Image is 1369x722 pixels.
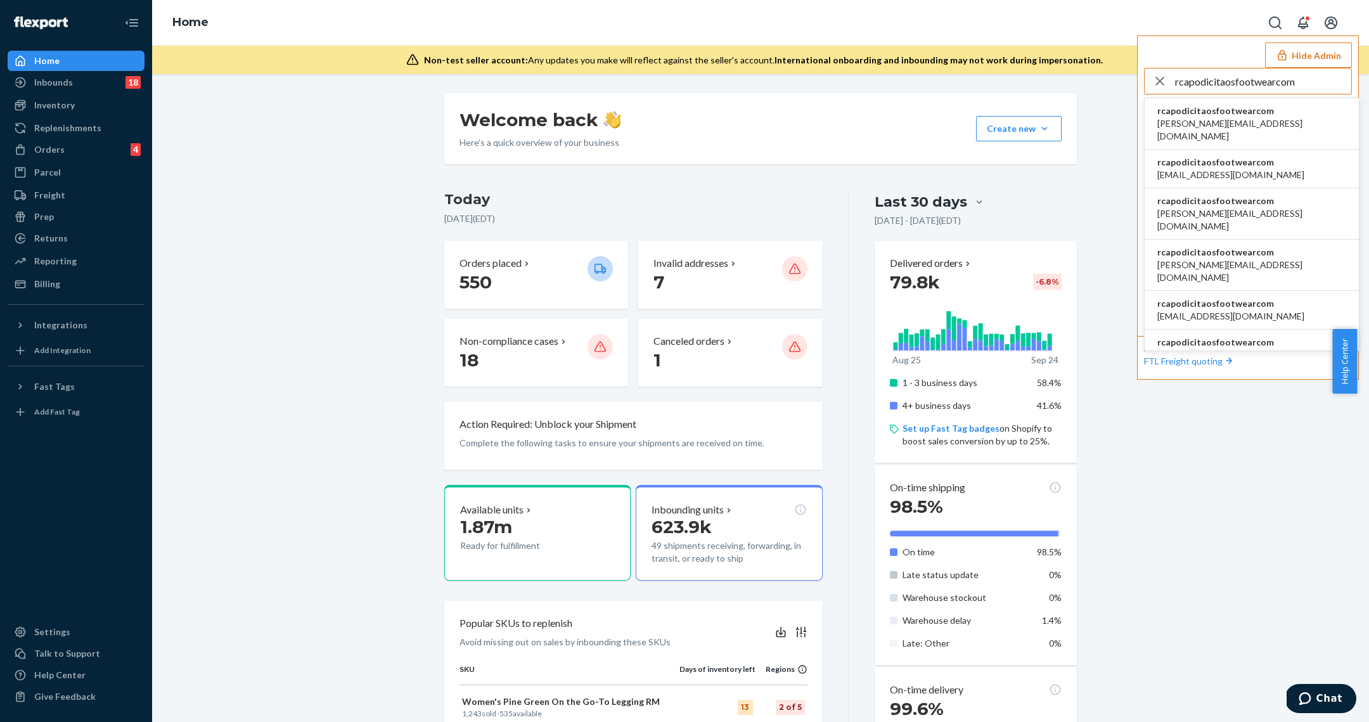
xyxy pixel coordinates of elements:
[903,614,1027,627] p: Warehouse delay
[653,271,664,293] span: 7
[875,192,967,212] div: Last 30 days
[34,76,73,89] div: Inbounds
[652,516,712,538] span: 623.9k
[1037,546,1062,557] span: 98.5%
[636,485,822,581] button: Inbounding units623.9k49 shipments receiving, forwarding, in transit, or ready to ship
[738,700,753,715] div: 13
[34,55,60,67] div: Home
[444,319,628,387] button: Non-compliance cases 18
[603,111,621,129] img: hand-wave emoji
[638,241,822,309] button: Invalid addresses 7
[1049,638,1062,648] span: 0%
[34,189,65,202] div: Freight
[652,539,806,565] p: 49 shipments receiving, forwarding, in transit, or ready to ship
[8,51,145,71] a: Home
[8,251,145,271] a: Reporting
[8,622,145,642] a: Settings
[34,278,60,290] div: Billing
[460,539,577,552] p: Ready for fulfillment
[1263,10,1288,35] button: Open Search Box
[1157,297,1304,310] span: rcapodicitaosfootwearcom
[444,212,823,225] p: [DATE] ( EDT )
[460,437,807,449] p: Complete the following tasks to ensure your shipments are received on time.
[875,214,961,227] p: [DATE] - [DATE] ( EDT )
[460,417,636,432] p: Action Required: Unblock your Shipment
[34,232,68,245] div: Returns
[34,345,91,356] div: Add Integration
[8,95,145,115] a: Inventory
[460,334,558,349] p: Non-compliance cases
[1157,169,1304,181] span: [EMAIL_ADDRESS][DOMAIN_NAME]
[34,143,65,156] div: Orders
[8,340,145,361] a: Add Integration
[890,683,963,697] p: On-time delivery
[8,185,145,205] a: Freight
[8,139,145,160] a: Orders4
[34,380,75,393] div: Fast Tags
[776,700,805,715] div: 2 of 5
[652,503,724,517] p: Inbounding units
[34,406,80,417] div: Add Fast Tag
[460,136,621,149] p: Here’s a quick overview of your business
[8,207,145,227] a: Prep
[890,480,965,495] p: On-time shipping
[903,377,1027,389] p: 1 - 3 business days
[462,695,677,708] p: Women's Pine Green On the Go-To Legging RM
[903,591,1027,604] p: Warehouse stockout
[890,271,940,293] span: 79.8k
[8,118,145,138] a: Replenishments
[34,99,75,112] div: Inventory
[424,55,528,65] span: Non-test seller account:
[653,256,728,271] p: Invalid addresses
[8,228,145,248] a: Returns
[8,665,145,685] a: Help Center
[8,643,145,664] button: Talk to Support
[460,664,679,685] th: SKU
[653,349,661,371] span: 1
[34,626,70,638] div: Settings
[34,255,77,268] div: Reporting
[14,16,68,29] img: Flexport logo
[903,423,999,434] a: Set up Fast Tag badges
[890,698,944,719] span: 99.6%
[34,166,61,179] div: Parcel
[1033,274,1062,290] div: -6.8 %
[1157,349,1304,361] span: [EMAIL_ADDRESS][DOMAIN_NAME]
[679,664,755,685] th: Days of inventory left
[460,516,512,538] span: 1.87m
[8,162,145,183] a: Parcel
[8,274,145,294] a: Billing
[1265,42,1352,68] button: Hide Admin
[460,271,492,293] span: 550
[1037,400,1062,411] span: 41.6%
[119,10,145,35] button: Close Navigation
[1031,354,1058,366] p: Sep 24
[125,76,141,89] div: 18
[890,256,973,271] button: Delivered orders
[460,349,479,371] span: 18
[653,334,724,349] p: Canceled orders
[424,54,1103,67] div: Any updates you make will reflect against the seller's account.
[444,241,628,309] button: Orders placed 550
[499,709,513,718] span: 535
[172,15,209,29] a: Home
[638,319,822,387] button: Canceled orders 1
[1157,195,1346,207] span: rcapodicitaosfootwearcom
[460,108,621,131] h1: Welcome back
[444,485,631,581] button: Available units1.87mReady for fulfillment
[460,616,572,631] p: Popular SKUs to replenish
[8,72,145,93] a: Inbounds18
[903,422,1062,448] p: on Shopify to boost sales conversion by up to 25%.
[460,256,522,271] p: Orders placed
[460,503,524,517] p: Available units
[460,636,671,648] p: Avoid missing out on sales by inbounding these SKUs
[1332,329,1357,394] span: Help Center
[892,354,921,366] p: Aug 25
[1157,336,1304,349] span: rcapodicitaosfootwearcom
[462,708,677,719] p: sold · available
[890,496,943,517] span: 98.5%
[1157,117,1346,143] span: [PERSON_NAME][EMAIL_ADDRESS][DOMAIN_NAME]
[1049,569,1062,580] span: 0%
